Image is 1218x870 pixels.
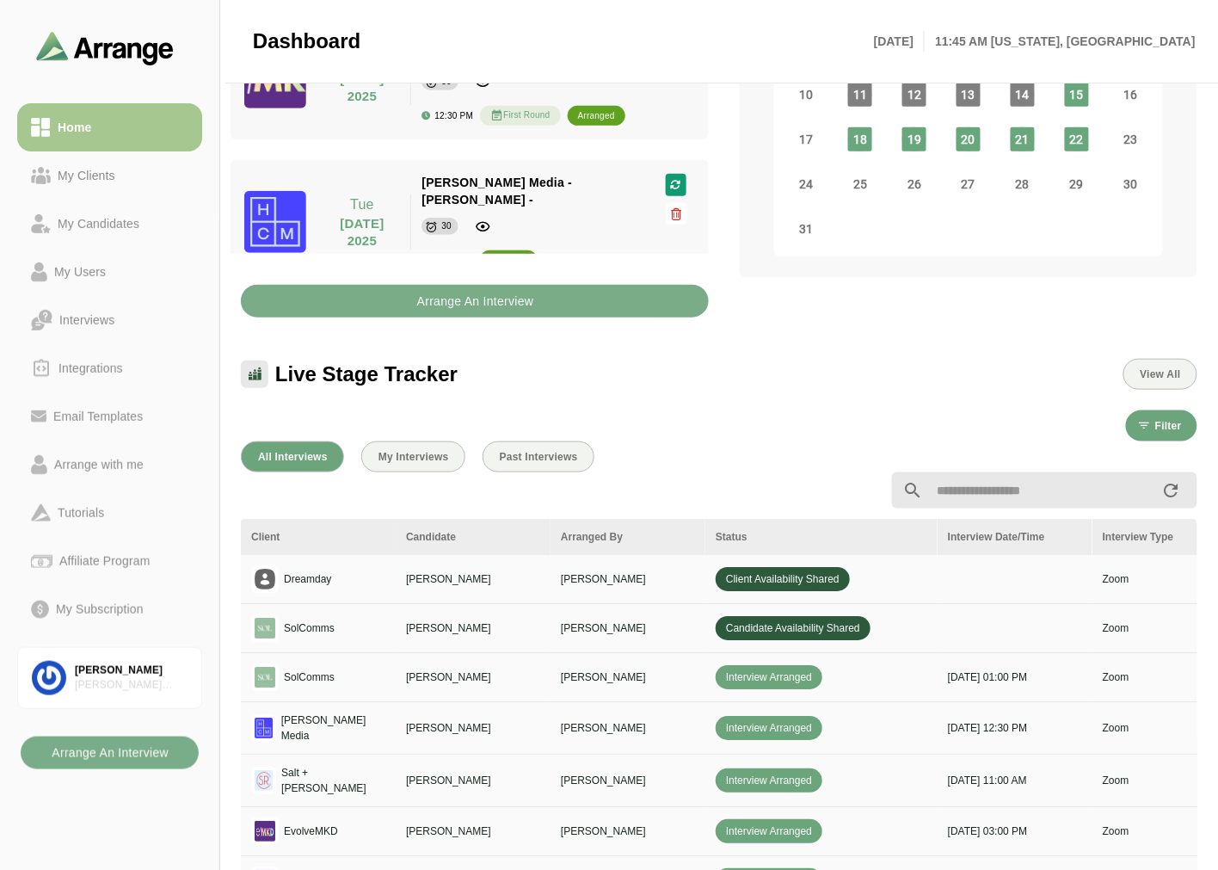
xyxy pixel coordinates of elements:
[716,529,927,545] div: Status
[406,529,540,545] div: Candidate
[281,713,385,744] p: [PERSON_NAME] Media
[17,103,202,151] a: Home
[480,106,560,126] div: First Round
[1140,368,1181,380] span: View All
[406,773,540,788] p: [PERSON_NAME]
[499,451,578,463] span: Past Interviews
[17,200,202,248] a: My Candidates
[716,716,822,740] span: Interview Arranged
[716,567,850,591] span: Client Availability Shared
[483,441,594,472] button: Past Interviews
[902,172,926,196] span: Tuesday, August 26, 2025
[17,537,202,585] a: Affiliate Program
[17,248,202,296] a: My Users
[902,127,926,151] span: Tuesday, August 19, 2025
[284,669,335,685] p: SolComms
[281,765,385,796] p: Salt + [PERSON_NAME]
[1119,172,1143,196] span: Saturday, August 30, 2025
[948,824,1082,839] p: [DATE] 03:00 PM
[51,117,98,138] div: Home
[361,441,465,472] button: My Interviews
[716,616,870,640] span: Candidate Availability Shared
[324,215,401,250] p: [DATE] 2025
[561,773,695,788] p: [PERSON_NAME]
[284,620,335,636] p: SolComms
[324,71,401,105] p: [DATE] 2025
[244,191,306,253] img: hannah_cranston_media_logo.jpg
[75,678,188,693] div: [PERSON_NAME] Associates
[406,669,540,685] p: [PERSON_NAME]
[957,172,981,196] span: Wednesday, August 27, 2025
[47,454,151,475] div: Arrange with me
[925,31,1196,52] p: 11:45 AM [US_STATE], [GEOGRAPHIC_DATA]
[1065,127,1089,151] span: Friday, August 22, 2025
[275,361,458,387] span: Live Stage Tracker
[251,818,279,845] img: logo
[1011,172,1035,196] span: Thursday, August 28, 2025
[490,252,527,269] div: arranged
[848,127,872,151] span: Monday, August 18, 2025
[794,83,818,107] span: Sunday, August 10, 2025
[17,647,202,709] a: [PERSON_NAME][PERSON_NAME] Associates
[794,172,818,196] span: Sunday, August 24, 2025
[17,344,202,392] a: Integrations
[1119,83,1143,107] span: Saturday, August 16, 2025
[17,489,202,537] a: Tutorials
[51,213,146,234] div: My Candidates
[36,31,174,65] img: arrangeai-name-small-logo.4d2b8aee.svg
[421,111,473,120] div: 12:30 PM
[948,669,1082,685] p: [DATE] 01:00 PM
[406,571,540,587] p: [PERSON_NAME]
[46,406,150,427] div: Email Templates
[1119,127,1143,151] span: Saturday, August 23, 2025
[17,585,202,633] a: My Subscription
[441,218,452,235] div: 30
[561,824,695,839] p: [PERSON_NAME]
[251,614,279,642] img: logo
[251,565,279,593] img: placeholder logo
[253,28,360,54] span: Dashboard
[1154,420,1182,432] span: Filter
[848,83,872,107] span: Monday, August 11, 2025
[51,165,122,186] div: My Clients
[257,451,328,463] span: All Interviews
[561,620,695,636] p: [PERSON_NAME]
[406,824,540,839] p: [PERSON_NAME]
[52,551,157,571] div: Affiliate Program
[578,108,615,125] div: arranged
[21,737,199,769] button: Arrange An Interview
[561,720,695,736] p: [PERSON_NAME]
[17,441,202,489] a: Arrange with me
[241,441,344,472] button: All Interviews
[51,503,111,523] div: Tutorials
[406,720,540,736] p: [PERSON_NAME]
[75,663,188,678] div: [PERSON_NAME]
[794,127,818,151] span: Sunday, August 17, 2025
[874,31,925,52] p: [DATE]
[284,824,338,839] p: EvolveMKD
[948,529,1082,545] div: Interview Date/Time
[406,620,540,636] p: [PERSON_NAME]
[1065,83,1089,107] span: Friday, August 15, 2025
[716,768,822,793] span: Interview Arranged
[1161,480,1182,501] i: appended action
[51,737,169,769] b: Arrange An Interview
[1065,172,1089,196] span: Friday, August 29, 2025
[17,296,202,344] a: Interviews
[948,773,1082,788] p: [DATE] 11:00 AM
[17,392,202,441] a: Email Templates
[561,571,695,587] p: [PERSON_NAME]
[1011,83,1035,107] span: Thursday, August 14, 2025
[421,176,572,207] span: [PERSON_NAME] Media - [PERSON_NAME] -
[957,83,981,107] span: Wednesday, August 13, 2025
[561,669,695,685] p: [PERSON_NAME]
[1011,127,1035,151] span: Thursday, August 21, 2025
[241,285,709,318] button: Arrange An Interview
[378,451,449,463] span: My Interviews
[52,358,130,379] div: Integrations
[561,529,695,545] div: Arranged By
[324,194,401,215] p: Tue
[716,819,822,843] span: Interview Arranged
[47,262,113,282] div: My Users
[17,151,202,200] a: My Clients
